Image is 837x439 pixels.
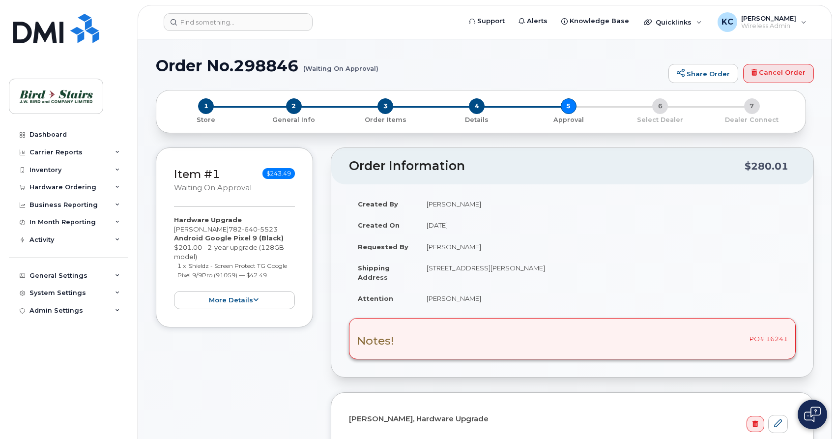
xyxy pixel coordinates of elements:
span: 1 [198,98,214,114]
span: 2 [286,98,302,114]
h4: [PERSON_NAME], Hardware Upgrade [349,415,788,423]
button: more details [174,291,295,309]
td: [PERSON_NAME] [418,193,796,215]
small: 1 x iShieldz - Screen Protect TG Google Pixel 9/9Pro (91059) — $42.49 [177,262,287,279]
a: 1 Store [164,114,248,124]
div: PO# 16241 [349,318,796,359]
a: Item #1 [174,167,220,181]
a: Cancel Order [743,64,814,84]
strong: Android Google Pixel 9 (Black) [174,234,284,242]
small: (Waiting On Approval) [303,57,378,72]
strong: Shipping Address [358,264,390,281]
span: 5523 [258,225,278,233]
p: Order Items [344,116,427,124]
small: Waiting On Approval [174,183,252,192]
p: General Info [252,116,335,124]
span: 640 [242,225,258,233]
h1: Order No.298846 [156,57,664,74]
img: Open chat [804,407,821,422]
span: 782 [229,225,278,233]
div: [PERSON_NAME] $201.00 - 2-year upgrade (128GB model) [174,215,295,309]
a: Share Order [668,64,738,84]
strong: Requested By [358,243,408,251]
td: [PERSON_NAME] [418,288,796,309]
p: Store [168,116,244,124]
h3: Notes! [357,335,394,347]
strong: Created By [358,200,398,208]
td: [STREET_ADDRESS][PERSON_NAME] [418,257,796,288]
h2: Order Information [349,159,745,173]
strong: Hardware Upgrade [174,216,242,224]
span: $243.49 [262,168,295,179]
strong: Attention [358,294,393,302]
td: [PERSON_NAME] [418,236,796,258]
div: $280.01 [745,157,788,176]
a: 4 Details [431,114,522,124]
p: Details [435,116,519,124]
span: 3 [377,98,393,114]
strong: Created On [358,221,400,229]
a: 2 General Info [248,114,339,124]
td: [DATE] [418,214,796,236]
span: 4 [469,98,485,114]
a: 3 Order Items [340,114,431,124]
